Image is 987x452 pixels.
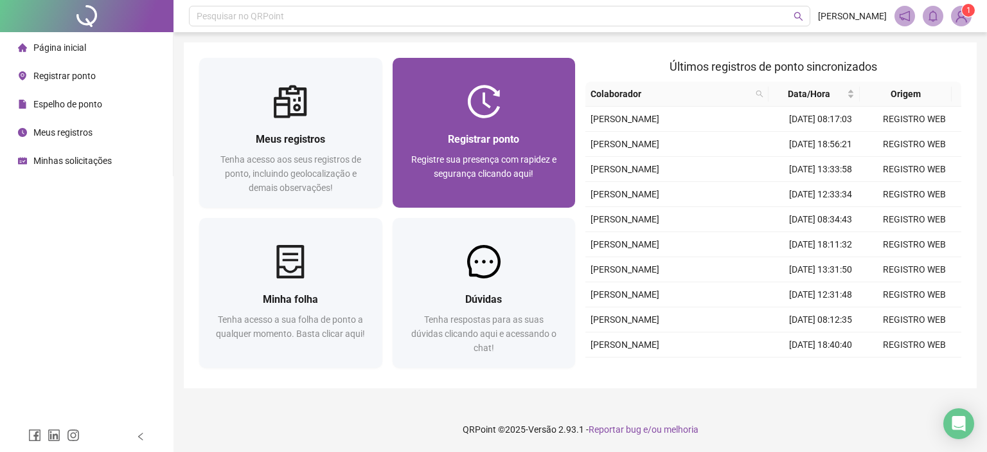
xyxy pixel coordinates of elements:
[18,128,27,137] span: clock-circle
[794,12,803,21] span: search
[867,182,961,207] td: REGISTRO WEB
[774,232,867,257] td: [DATE] 18:11:32
[591,164,659,174] span: [PERSON_NAME]
[867,207,961,232] td: REGISTRO WEB
[774,132,867,157] td: [DATE] 18:56:21
[411,154,556,179] span: Registre sua presença com rapidez e segurança clicando aqui!
[867,132,961,157] td: REGISTRO WEB
[591,189,659,199] span: [PERSON_NAME]
[899,10,911,22] span: notification
[411,314,556,353] span: Tenha respostas para as suas dúvidas clicando aqui e acessando o chat!
[591,214,659,224] span: [PERSON_NAME]
[48,429,60,442] span: linkedin
[18,71,27,80] span: environment
[18,100,27,109] span: file
[756,90,763,98] span: search
[774,87,844,101] span: Data/Hora
[952,6,971,26] img: 94845
[966,6,971,15] span: 1
[18,43,27,52] span: home
[774,307,867,332] td: [DATE] 08:12:35
[867,332,961,357] td: REGISTRO WEB
[591,114,659,124] span: [PERSON_NAME]
[591,264,659,275] span: [PERSON_NAME]
[591,87,751,101] span: Colaborador
[867,257,961,282] td: REGISTRO WEB
[769,82,860,107] th: Data/Hora
[18,156,27,165] span: schedule
[263,293,318,305] span: Minha folha
[67,429,80,442] span: instagram
[774,257,867,282] td: [DATE] 13:31:50
[753,84,766,104] span: search
[465,293,502,305] span: Dúvidas
[199,218,382,368] a: Minha folhaTenha acesso a sua folha de ponto a qualquer momento. Basta clicar aqui!
[173,407,987,452] footer: QRPoint © 2025 - 2.93.1 -
[28,429,41,442] span: facebook
[591,139,659,149] span: [PERSON_NAME]
[962,4,975,17] sup: Atualize o seu contato no menu Meus Dados
[591,339,659,350] span: [PERSON_NAME]
[860,82,951,107] th: Origem
[220,154,361,193] span: Tenha acesso aos seus registros de ponto, incluindo geolocalização e demais observações!
[33,156,112,166] span: Minhas solicitações
[867,357,961,383] td: REGISTRO MANUAL
[818,9,887,23] span: [PERSON_NAME]
[774,182,867,207] td: [DATE] 12:33:34
[393,58,576,208] a: Registrar pontoRegistre sua presença com rapidez e segurança clicando aqui!
[774,207,867,232] td: [DATE] 08:34:43
[867,307,961,332] td: REGISTRO WEB
[33,42,86,53] span: Página inicial
[33,99,102,109] span: Espelho de ponto
[774,282,867,307] td: [DATE] 12:31:48
[199,58,382,208] a: Meus registrosTenha acesso aos seus registros de ponto, incluindo geolocalização e demais observa...
[591,314,659,325] span: [PERSON_NAME]
[216,314,365,339] span: Tenha acesso a sua folha de ponto a qualquer momento. Basta clicar aqui!
[33,71,96,81] span: Registrar ponto
[393,218,576,368] a: DúvidasTenha respostas para as suas dúvidas clicando aqui e acessando o chat!
[589,424,698,435] span: Reportar bug e/ou melhoria
[528,424,556,435] span: Versão
[867,232,961,257] td: REGISTRO WEB
[867,157,961,182] td: REGISTRO WEB
[927,10,939,22] span: bell
[448,133,519,145] span: Registrar ponto
[591,289,659,300] span: [PERSON_NAME]
[774,332,867,357] td: [DATE] 18:40:40
[867,107,961,132] td: REGISTRO WEB
[774,107,867,132] td: [DATE] 08:17:03
[33,127,93,138] span: Meus registros
[774,157,867,182] td: [DATE] 13:33:58
[670,60,877,73] span: Últimos registros de ponto sincronizados
[867,282,961,307] td: REGISTRO WEB
[774,357,867,383] td: [DATE] 13:35:00
[256,133,325,145] span: Meus registros
[943,408,974,439] div: Open Intercom Messenger
[136,432,145,441] span: left
[591,239,659,249] span: [PERSON_NAME]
